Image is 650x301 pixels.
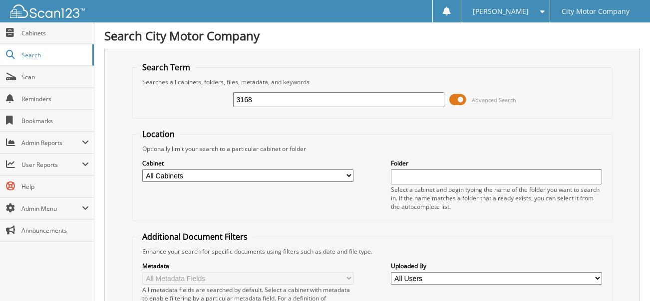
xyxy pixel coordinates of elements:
label: Uploaded By [391,262,603,270]
span: Cabinets [21,29,89,37]
h1: Search City Motor Company [104,27,640,44]
div: Enhance your search for specific documents using filters such as date and file type. [137,247,608,256]
div: Select a cabinet and begin typing the name of the folder you want to search in. If the name match... [391,185,603,211]
span: Advanced Search [472,96,516,104]
span: Bookmarks [21,117,89,125]
span: [PERSON_NAME] [473,8,529,14]
label: Metadata [142,262,354,270]
span: City Motor Company [562,8,630,14]
span: Announcements [21,226,89,235]
span: Admin Reports [21,139,82,147]
span: Help [21,182,89,191]
span: Search [21,51,87,59]
div: Optionally limit your search to a particular cabinet or folder [137,145,608,153]
span: Scan [21,73,89,81]
span: Reminders [21,95,89,103]
span: User Reports [21,160,82,169]
label: Cabinet [142,159,354,167]
iframe: Chat Widget [600,253,650,301]
div: Searches all cabinets, folders, files, metadata, and keywords [137,78,608,86]
label: Folder [391,159,603,167]
img: scan123-logo-white.svg [10,4,85,18]
legend: Additional Document Filters [137,231,253,242]
span: Admin Menu [21,204,82,213]
legend: Search Term [137,62,195,73]
legend: Location [137,129,180,140]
